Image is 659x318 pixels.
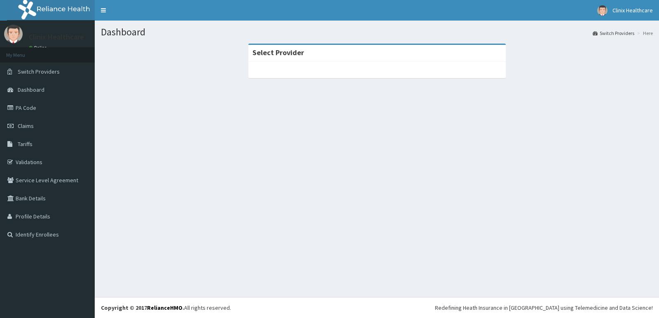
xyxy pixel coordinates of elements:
[18,140,33,148] span: Tariffs
[95,297,659,318] footer: All rights reserved.
[252,48,304,57] strong: Select Provider
[4,25,23,43] img: User Image
[435,304,653,312] div: Redefining Heath Insurance in [GEOGRAPHIC_DATA] using Telemedicine and Data Science!
[18,86,44,93] span: Dashboard
[101,304,184,311] strong: Copyright © 2017 .
[635,30,653,37] li: Here
[18,122,34,130] span: Claims
[29,45,49,51] a: Online
[29,33,84,41] p: Clinix Healthcare
[147,304,182,311] a: RelianceHMO
[593,30,634,37] a: Switch Providers
[597,5,608,16] img: User Image
[612,7,653,14] span: Clinix Healthcare
[101,27,653,37] h1: Dashboard
[18,68,60,75] span: Switch Providers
